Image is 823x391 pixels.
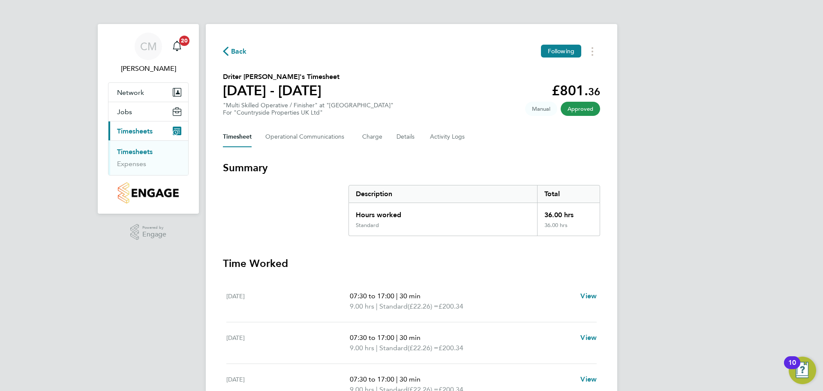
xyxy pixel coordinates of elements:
[98,24,199,214] nav: Main navigation
[588,85,600,98] span: 36
[376,302,378,310] span: |
[117,127,153,135] span: Timesheets
[537,185,600,203] div: Total
[396,375,398,383] span: |
[108,102,188,121] button: Jobs
[356,222,379,229] div: Standard
[223,257,600,270] h3: Time Worked
[223,46,247,57] button: Back
[223,127,252,147] button: Timesheet
[108,140,188,175] div: Timesheets
[108,121,188,140] button: Timesheets
[265,127,348,147] button: Operational Communications
[117,108,132,116] span: Jobs
[350,302,374,310] span: 9.00 hrs
[350,292,394,300] span: 07:30 to 17:00
[108,64,189,74] span: Cameron Marsden
[788,363,796,374] div: 10
[541,45,581,58] button: Following
[399,292,421,300] span: 30 min
[580,333,597,343] a: View
[439,344,463,352] span: £200.34
[349,203,537,222] div: Hours worked
[408,344,439,352] span: (£22.26) =
[552,82,600,99] app-decimal: £801.
[350,333,394,342] span: 07:30 to 17:00
[580,374,597,385] a: View
[537,222,600,236] div: 36.00 hrs
[379,343,408,353] span: Standard
[142,231,166,238] span: Engage
[223,82,339,99] h1: [DATE] - [DATE]
[362,127,383,147] button: Charge
[525,102,557,116] span: This timesheet was manually created.
[108,33,189,74] a: CM[PERSON_NAME]
[223,109,393,116] div: For "Countryside Properties UK Ltd"
[580,291,597,301] a: View
[226,291,350,312] div: [DATE]
[231,46,247,57] span: Back
[117,160,146,168] a: Expenses
[223,161,600,175] h3: Summary
[580,375,597,383] span: View
[349,185,537,203] div: Description
[396,127,416,147] button: Details
[585,45,600,58] button: Timesheets Menu
[223,72,339,82] h2: Driter [PERSON_NAME]'s Timesheet
[408,302,439,310] span: (£22.26) =
[168,33,186,60] a: 20
[108,182,189,203] a: Go to home page
[580,333,597,342] span: View
[140,41,157,52] span: CM
[399,333,421,342] span: 30 min
[537,203,600,222] div: 36.00 hrs
[439,302,463,310] span: £200.34
[142,224,166,231] span: Powered by
[350,344,374,352] span: 9.00 hrs
[118,182,178,203] img: countryside-properties-logo-retina.png
[789,357,816,384] button: Open Resource Center, 10 new notifications
[561,102,600,116] span: This timesheet has been approved.
[376,344,378,352] span: |
[179,36,189,46] span: 20
[548,47,574,55] span: Following
[350,375,394,383] span: 07:30 to 17:00
[226,333,350,353] div: [DATE]
[396,333,398,342] span: |
[223,102,393,116] div: "Multi Skilled Operative / Finisher" at "[GEOGRAPHIC_DATA]"
[108,83,188,102] button: Network
[396,292,398,300] span: |
[399,375,421,383] span: 30 min
[117,148,153,156] a: Timesheets
[348,185,600,236] div: Summary
[379,301,408,312] span: Standard
[130,224,167,240] a: Powered byEngage
[117,88,144,97] span: Network
[430,127,466,147] button: Activity Logs
[580,292,597,300] span: View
